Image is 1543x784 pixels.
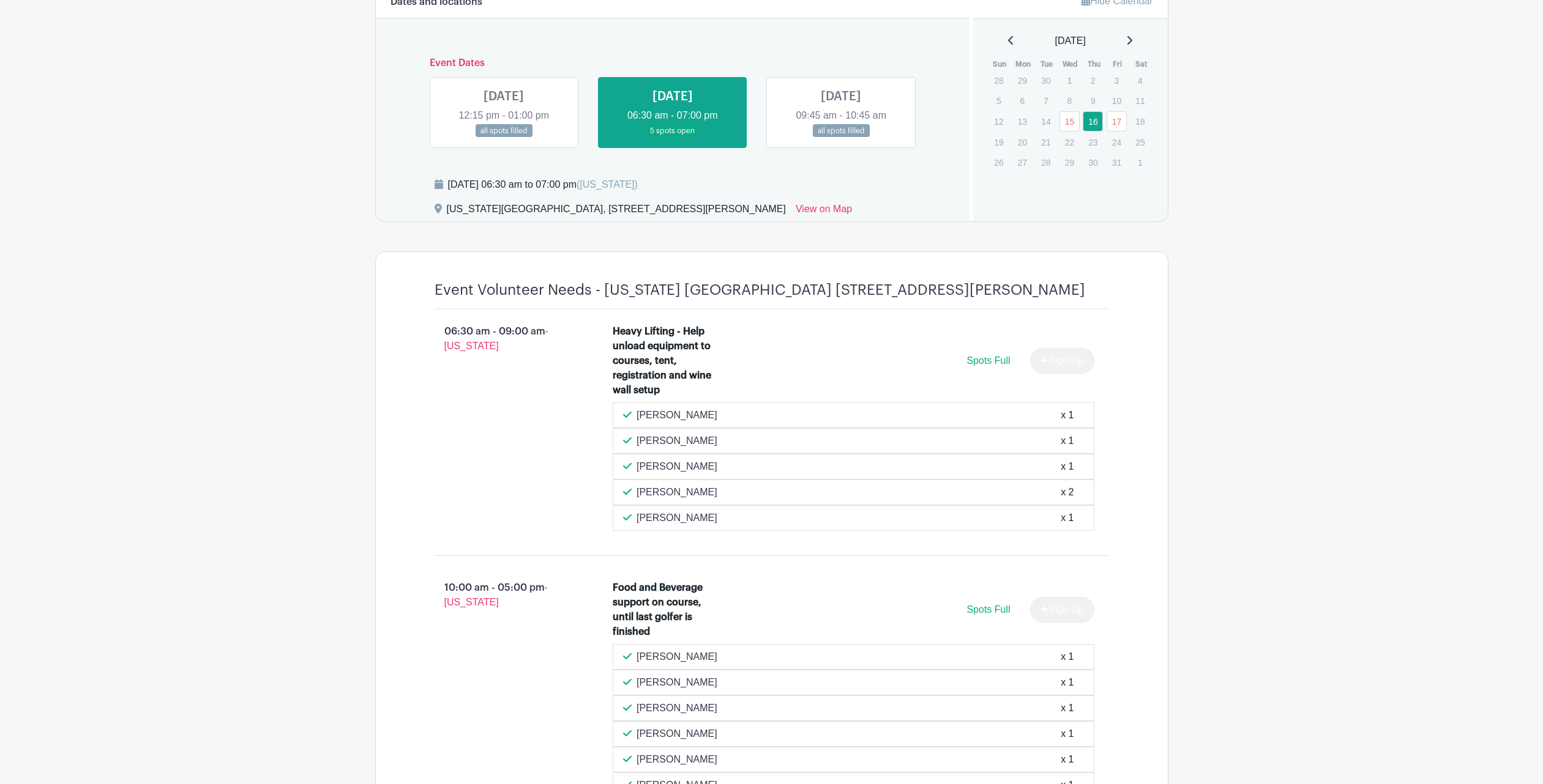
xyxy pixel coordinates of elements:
[447,202,786,221] div: [US_STATE][GEOGRAPHIC_DATA], [STREET_ADDRESS][PERSON_NAME]
[637,408,717,423] p: [PERSON_NAME]
[415,319,594,358] p: 06:30 am - 09:00 am
[1061,701,1074,716] div: x 1
[1061,649,1074,664] div: x 1
[420,57,926,69] h6: Event Dates
[1012,133,1033,152] p: 20
[637,675,717,690] p: [PERSON_NAME]
[1061,408,1074,423] div: x 1
[637,511,717,525] p: [PERSON_NAME]
[1012,153,1033,172] p: 27
[1061,675,1074,690] div: x 1
[1107,71,1127,90] p: 3
[1059,71,1080,90] p: 1
[1012,58,1036,70] th: Mon
[1059,91,1080,110] p: 8
[1107,111,1127,131] a: 17
[637,727,717,741] p: [PERSON_NAME]
[1130,112,1150,131] p: 18
[1036,112,1056,131] p: 14
[577,179,638,190] span: ([US_STATE])
[1107,133,1127,152] p: 24
[637,485,717,500] p: [PERSON_NAME]
[1012,71,1033,90] p: 29
[435,281,1085,299] h4: Event Volunteer Needs - [US_STATE] [GEOGRAPHIC_DATA] [STREET_ADDRESS][PERSON_NAME]
[613,580,719,639] div: Food and Beverage support on course, until last golfer is finished
[1061,485,1074,500] div: x 2
[448,177,638,192] div: [DATE] 06:30 am to 07:00 pm
[637,649,717,664] p: [PERSON_NAME]
[988,153,1009,172] p: 26
[1012,91,1033,110] p: 6
[415,575,594,615] p: 10:00 am - 05:00 pm
[1061,752,1074,767] div: x 1
[1035,58,1059,70] th: Tue
[988,112,1009,131] p: 12
[1106,58,1130,70] th: Fri
[1059,58,1083,70] th: Wed
[796,202,852,221] a: View on Map
[1130,91,1150,110] p: 11
[1061,511,1074,525] div: x 1
[637,459,717,474] p: [PERSON_NAME]
[1036,71,1056,90] p: 30
[1130,71,1150,90] p: 4
[1061,727,1074,741] div: x 1
[988,133,1009,152] p: 19
[1055,34,1086,48] span: [DATE]
[1130,133,1150,152] p: 25
[1083,153,1103,172] p: 30
[1059,133,1080,152] p: 22
[1061,434,1074,448] div: x 1
[637,752,717,767] p: [PERSON_NAME]
[1130,153,1150,172] p: 1
[966,355,1010,366] span: Spots Full
[1107,153,1127,172] p: 31
[1083,133,1103,152] p: 23
[1061,459,1074,474] div: x 1
[1059,111,1080,131] a: 15
[613,324,719,398] div: Heavy Lifting - Help unload equipment to courses, tent, registration and wine wall setup
[1107,91,1127,110] p: 10
[988,71,1009,90] p: 28
[988,91,1009,110] p: 5
[1083,91,1103,110] p: 9
[1036,153,1056,172] p: 28
[1012,112,1033,131] p: 13
[966,604,1010,615] span: Spots Full
[1059,153,1080,172] p: 29
[1036,91,1056,110] p: 7
[1129,58,1153,70] th: Sat
[1082,58,1106,70] th: Thu
[637,701,717,716] p: [PERSON_NAME]
[637,434,717,448] p: [PERSON_NAME]
[1083,71,1103,90] p: 2
[1083,111,1103,131] a: 16
[988,58,1012,70] th: Sun
[1036,133,1056,152] p: 21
